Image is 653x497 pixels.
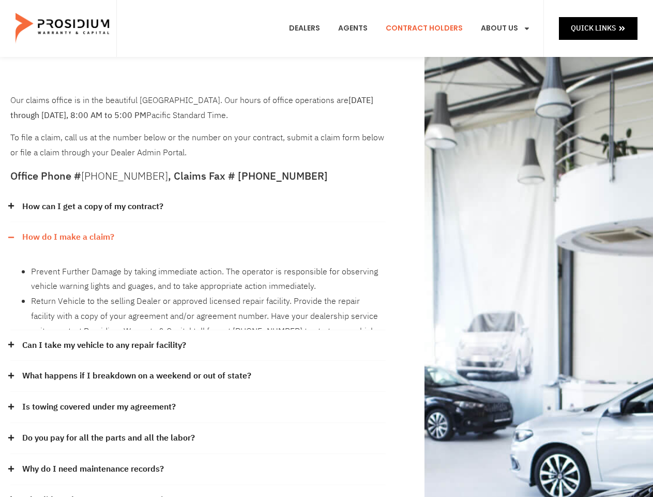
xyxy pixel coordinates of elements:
[31,265,386,295] li: Prevent Further Damage by taking immediate action. The operator is responsible for observing vehi...
[281,9,328,48] a: Dealers
[31,294,386,354] li: Return Vehicle to the selling Dealer or approved licensed repair facility. Provide the repair fac...
[330,9,375,48] a: Agents
[10,392,386,423] div: Is towing covered under my agreement?
[22,230,114,245] a: How do I make a claim?
[281,9,538,48] nav: Menu
[22,199,163,214] a: How can I get a copy of my contract?
[10,171,386,181] h5: Office Phone # , Claims Fax # [PHONE_NUMBER]
[10,330,386,361] div: Can I take my vehicle to any repair facility?
[10,222,386,253] div: How do I make a claim?
[10,361,386,392] div: What happens if I breakdown on a weekend or out of state?
[22,431,195,446] a: Do you pay for all the parts and all the labor?
[22,462,164,477] a: Why do I need maintenance records?
[559,17,637,39] a: Quick Links
[571,22,616,35] span: Quick Links
[10,454,386,485] div: Why do I need maintenance records?
[473,9,538,48] a: About Us
[10,93,386,160] div: To file a claim, call us at the number below or the number on your contract, submit a claim form ...
[81,168,168,184] a: [PHONE_NUMBER]
[22,400,176,415] a: Is towing covered under my agreement?
[10,423,386,454] div: Do you pay for all the parts and all the labor?
[10,94,373,122] b: [DATE] through [DATE], 8:00 AM to 5:00 PM
[22,369,251,384] a: What happens if I breakdown on a weekend or out of state?
[10,93,386,123] p: Our claims office is in the beautiful [GEOGRAPHIC_DATA]. Our hours of office operations are Pacif...
[10,192,386,223] div: How can I get a copy of my contract?
[10,253,386,330] div: How do I make a claim?
[22,338,186,353] a: Can I take my vehicle to any repair facility?
[378,9,470,48] a: Contract Holders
